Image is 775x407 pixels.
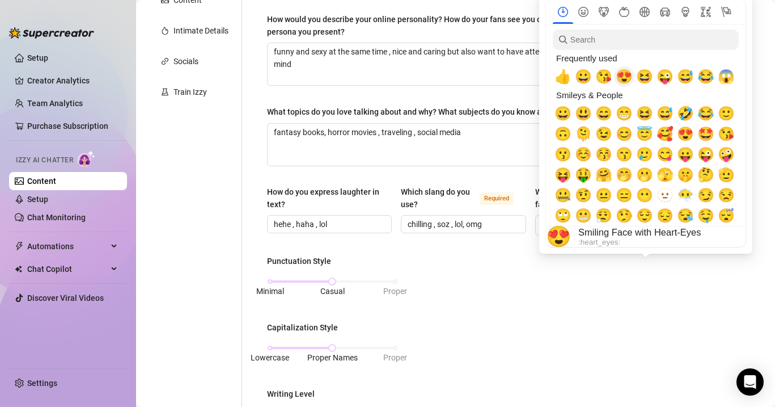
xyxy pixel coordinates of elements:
input: Which slang do you use? [408,218,516,230]
a: Settings [27,379,57,388]
div: How would you describe your online personality? How do your fans see you or the type of persona y... [267,13,609,38]
a: Setup [27,195,48,204]
div: Socials [173,55,198,68]
textarea: What topics do you love talking about and why? What subjects do you know a lot about? [268,124,659,166]
span: Proper [383,287,407,296]
img: AI Chatter [78,150,95,167]
span: experiment [161,88,169,96]
span: Casual [320,287,345,296]
span: Minimal [256,287,284,296]
span: link [161,57,169,65]
img: logo-BBDzfeDw.svg [9,27,94,39]
div: Open Intercom Messenger [736,368,764,396]
label: Punctuation Style [267,255,339,267]
label: How would you describe your online personality? How do your fans see you or the type of persona y... [267,13,660,38]
span: Required [480,192,514,205]
div: What are your favorite emojis? [535,186,609,211]
span: Automations [27,237,108,255]
label: What topics do you love talking about and why? What subjects do you know a lot about? [267,105,630,119]
div: Intimate Details [173,24,228,37]
span: Proper [383,353,407,362]
a: Chat Monitoring [27,213,86,222]
a: Setup [27,53,48,62]
span: Proper Names [307,353,358,362]
div: Writing Level [267,388,315,400]
a: Team Analytics [27,99,83,108]
a: Purchase Subscription [27,121,108,131]
div: Train Izzy [173,86,207,98]
label: How do you express laughter in text? [267,186,392,211]
label: Writing Level [267,388,323,400]
div: Which slang do you use? [401,186,475,211]
label: Capitalization Style [267,321,346,334]
a: Content [27,177,56,186]
label: What are your favorite emojis? [535,186,660,211]
textarea: How would you describe your online personality? How do your fans see you or the type of persona y... [268,43,659,85]
div: How do you express laughter in text? [267,186,384,211]
div: What topics do you love talking about and why? What subjects do you know a lot about? [267,106,579,118]
a: Creator Analytics [27,72,118,90]
span: thunderbolt [15,242,24,251]
div: Capitalization Style [267,321,338,334]
label: Which slang do you use? [401,186,526,211]
span: Izzy AI Chatter [16,155,73,166]
img: Chat Copilot [15,265,22,273]
div: Punctuation Style [267,255,331,267]
a: Discover Viral Videos [27,293,104,303]
span: fire [161,27,169,35]
span: Lowercase [251,353,289,362]
input: How do you express laughter in text? [274,218,383,230]
span: Chat Copilot [27,260,108,278]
